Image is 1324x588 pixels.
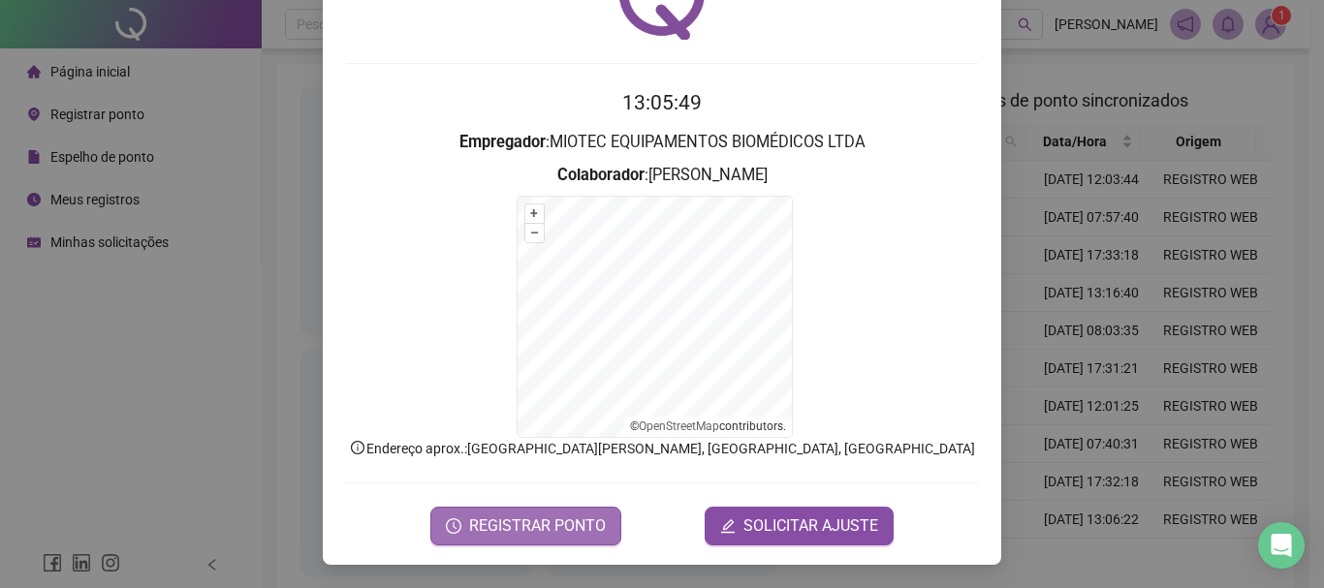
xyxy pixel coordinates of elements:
[430,507,621,545] button: REGISTRAR PONTO
[346,438,978,459] p: Endereço aprox. : [GEOGRAPHIC_DATA][PERSON_NAME], [GEOGRAPHIC_DATA], [GEOGRAPHIC_DATA]
[346,130,978,155] h3: : MIOTEC EQUIPAMENTOS BIOMÉDICOS LTDA
[639,419,719,433] a: OpenStreetMap
[743,514,878,538] span: SOLICITAR AJUSTE
[525,204,544,223] button: +
[446,518,461,534] span: clock-circle
[469,514,606,538] span: REGISTRAR PONTO
[630,419,786,433] li: © contributors.
[720,518,736,534] span: edit
[622,91,702,114] time: 13:05:49
[346,163,978,188] h3: : [PERSON_NAME]
[1258,522,1305,569] div: Open Intercom Messenger
[459,133,546,151] strong: Empregador
[705,507,894,545] button: editSOLICITAR AJUSTE
[349,439,366,456] span: info-circle
[525,224,544,242] button: –
[557,166,645,184] strong: Colaborador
